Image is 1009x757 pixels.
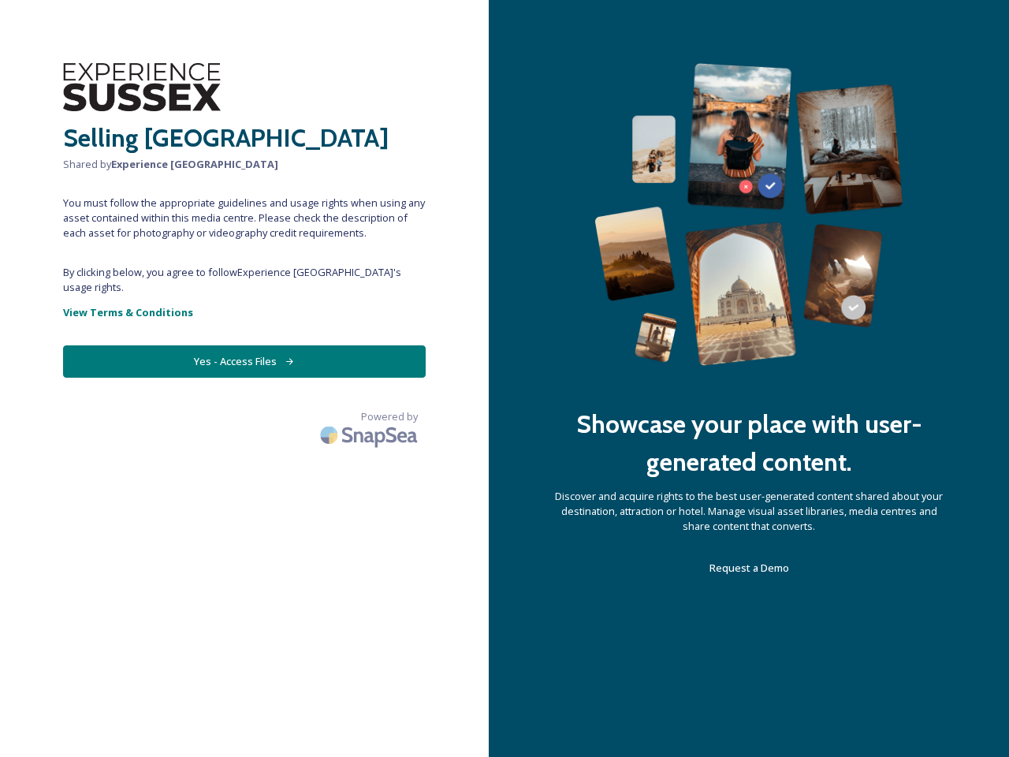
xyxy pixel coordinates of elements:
[594,63,903,366] img: 63b42ca75bacad526042e722_Group%20154-p-800.png
[63,265,426,295] span: By clicking below, you agree to follow Experience [GEOGRAPHIC_DATA] 's usage rights.
[552,489,946,535] span: Discover and acquire rights to the best user-generated content shared about your destination, att...
[111,157,278,171] strong: Experience [GEOGRAPHIC_DATA]
[63,119,426,157] h2: Selling [GEOGRAPHIC_DATA]
[361,409,418,424] span: Powered by
[63,303,426,322] a: View Terms & Conditions
[63,196,426,241] span: You must follow the appropriate guidelines and usage rights when using any asset contained within...
[63,157,426,172] span: Shared by
[709,558,789,577] a: Request a Demo
[709,561,789,575] span: Request a Demo
[63,63,221,111] img: WSCC%20ES%20Logo%20-%20Primary%20-%20Black.png
[63,305,193,319] strong: View Terms & Conditions
[315,416,426,453] img: SnapSea Logo
[63,345,426,378] button: Yes - Access Files
[552,405,946,481] h2: Showcase your place with user-generated content.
